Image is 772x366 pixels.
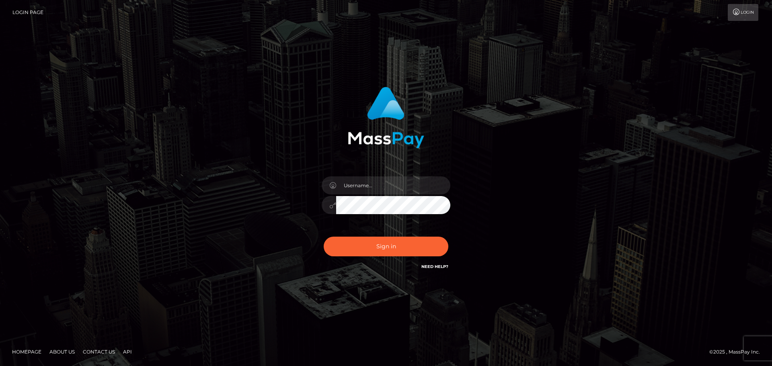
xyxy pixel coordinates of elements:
a: Login [728,4,758,21]
div: © 2025 , MassPay Inc. [709,348,766,356]
a: About Us [46,346,78,358]
a: API [120,346,135,358]
img: MassPay Login [348,87,424,148]
a: Homepage [9,346,45,358]
input: Username... [336,176,450,194]
a: Need Help? [421,264,448,269]
a: Login Page [12,4,43,21]
a: Contact Us [80,346,118,358]
button: Sign in [324,237,448,256]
